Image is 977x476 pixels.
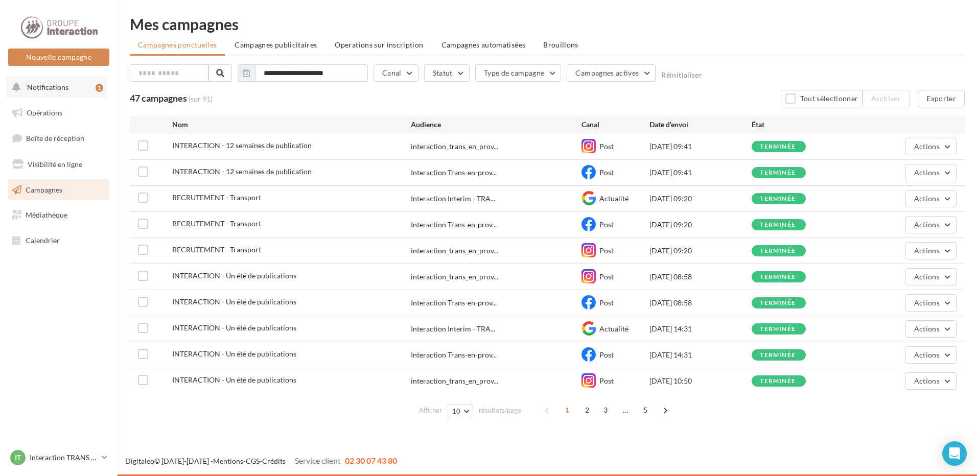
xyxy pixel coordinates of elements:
[189,94,213,104] span: (sur 91)
[760,196,796,202] div: terminée
[760,222,796,228] div: terminée
[905,190,957,207] button: Actions
[914,298,940,307] span: Actions
[125,457,154,465] a: Digitaleo
[6,204,111,226] a: Médiathèque
[30,453,98,463] p: Interaction TRANS EN [GEOGRAPHIC_DATA]
[6,230,111,251] a: Calendrier
[649,120,752,130] div: Date d'envoi
[914,194,940,203] span: Actions
[411,141,498,152] span: interaction_trans_en_prov...
[649,350,752,360] div: [DATE] 14:31
[262,457,286,465] a: Crédits
[411,324,495,334] span: Interaction Interim - TRA...
[597,402,614,418] span: 3
[649,376,752,386] div: [DATE] 10:50
[6,179,111,201] a: Campagnes
[649,272,752,282] div: [DATE] 08:58
[760,170,796,176] div: terminée
[918,90,965,107] button: Exporter
[6,102,111,124] a: Opérations
[172,245,261,254] span: RECRUTEMENT - Transport
[172,323,296,332] span: INTERACTION - Un été de publications
[914,220,940,229] span: Actions
[914,142,940,151] span: Actions
[235,40,317,49] span: Campagnes publicitaires
[27,108,62,117] span: Opérations
[441,40,526,49] span: Campagnes automatisées
[661,71,702,79] button: Réinitialiser
[411,168,497,178] span: Interaction Trans-en-prov...
[905,294,957,312] button: Actions
[26,210,67,219] span: Médiathèque
[172,167,312,176] span: INTERACTION - 12 semaines de publication
[752,120,854,130] div: État
[424,64,470,82] button: Statut
[26,134,84,142] span: Boîte de réception
[28,160,82,169] span: Visibilité en ligne
[760,352,796,359] div: terminée
[575,68,639,77] span: Campagnes actives
[649,141,752,152] div: [DATE] 09:41
[411,194,495,204] span: Interaction Interim - TRA...
[905,138,957,155] button: Actions
[213,457,243,465] a: Mentions
[905,164,957,181] button: Actions
[942,441,967,466] div: Open Intercom Messenger
[411,246,498,256] span: interaction_trans_en_prov...
[649,298,752,308] div: [DATE] 08:58
[599,298,614,307] span: Post
[419,406,442,415] span: Afficher
[543,40,578,49] span: Brouillons
[172,297,296,306] span: INTERACTION - Un été de publications
[345,456,397,465] span: 02 30 07 43 80
[649,168,752,178] div: [DATE] 09:41
[581,120,649,130] div: Canal
[172,193,261,202] span: RECRUTEMENT - Transport
[863,90,910,107] button: Archiver
[26,236,60,245] span: Calendrier
[567,64,656,82] button: Campagnes actives
[559,402,575,418] span: 1
[781,90,863,107] button: Tout sélectionner
[905,216,957,233] button: Actions
[295,456,341,465] span: Service client
[760,274,796,280] div: terminée
[599,324,629,333] span: Actualité
[649,220,752,230] div: [DATE] 09:20
[760,144,796,150] div: terminée
[914,246,940,255] span: Actions
[411,120,581,130] div: Audience
[172,141,312,150] span: INTERACTION - 12 semaines de publication
[599,194,629,203] span: Actualité
[914,168,940,177] span: Actions
[649,246,752,256] div: [DATE] 09:20
[649,324,752,334] div: [DATE] 14:31
[130,16,965,32] div: Mes campagnes
[172,349,296,358] span: INTERACTION - Un été de publications
[914,376,940,385] span: Actions
[130,92,187,104] span: 47 campagnes
[411,376,498,386] span: interaction_trans_en_prov...
[914,350,940,359] span: Actions
[172,219,261,228] span: RECRUTEMENT - Transport
[905,372,957,390] button: Actions
[411,272,498,282] span: interaction_trans_en_prov...
[479,406,521,415] span: résultats/page
[6,154,111,175] a: Visibilité en ligne
[15,453,21,463] span: IT
[96,84,103,92] div: 1
[411,350,497,360] span: Interaction Trans-en-prov...
[335,40,423,49] span: Operations sur inscription
[125,457,397,465] span: © [DATE]-[DATE] - - -
[905,346,957,364] button: Actions
[905,320,957,338] button: Actions
[760,326,796,332] div: terminée
[172,375,296,384] span: INTERACTION - Un été de publications
[8,448,109,467] a: IT Interaction TRANS EN [GEOGRAPHIC_DATA]
[599,220,614,229] span: Post
[475,64,562,82] button: Type de campagne
[637,402,654,418] span: 5
[905,242,957,259] button: Actions
[905,268,957,285] button: Actions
